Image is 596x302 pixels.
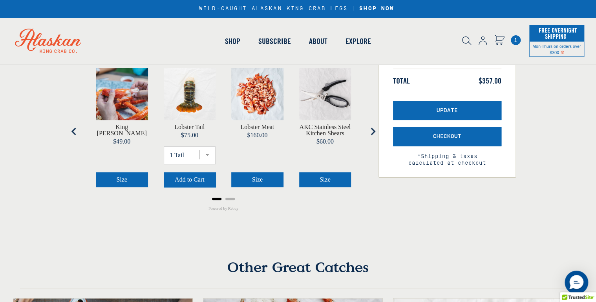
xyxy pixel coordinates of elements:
a: SHOP NOW [357,5,397,12]
span: 1 [511,35,521,45]
h4: Other Great Catches [20,258,576,288]
a: Powered by Rebuy [208,203,238,215]
span: Total [393,76,410,86]
span: Free Overnight Shipping [537,24,577,42]
a: Cart [494,35,505,46]
button: Checkout [393,127,501,146]
a: View AKC Stainless Steel Kitchen Shears [299,124,351,136]
a: View King Crab Knuckles [96,124,148,136]
button: Go to last slide [66,124,82,139]
button: Add to Cart [164,172,216,187]
span: Shipping Notice Icon [561,49,564,55]
div: product [156,60,224,195]
div: product [291,60,359,195]
span: *Shipping & taxes calculated at checkout [393,146,501,167]
span: $60.00 [316,138,334,145]
strong: SHOP NOW [359,5,394,12]
img: King Crab Knuckles [96,68,148,120]
img: Lobster Tail [164,68,216,120]
img: Pre-cooked, prepared lobster meat on butcher paper [231,68,283,120]
a: View Lobster Tail [174,124,205,130]
span: Size [320,176,331,183]
a: View Lobster Meat [240,124,274,130]
ul: Select a slide to show [80,195,367,201]
img: AKC Stainless Steel Kitchen Shears [299,68,351,120]
img: account [479,36,487,45]
span: Mon-Thurs on orders over $300 [532,43,581,55]
select: variant of Lobster Tail [164,146,216,164]
span: $357.00 [479,76,501,86]
span: $49.00 [113,138,130,145]
button: Next slide [365,124,380,139]
button: Select AKC Stainless Steel Kitchen Shears size [299,172,351,187]
a: Subscribe [249,19,300,64]
button: Select King Crab Knuckles size [96,172,148,187]
div: product [88,60,156,195]
a: Shop [216,19,249,64]
span: Size [252,176,263,183]
div: WILD-CAUGHT ALASKAN KING CRAB LEGS | [199,5,397,12]
span: $75.00 [181,132,198,138]
span: Add to Cart [175,176,205,183]
button: Go to page 2 [225,198,235,200]
span: Size [116,176,127,183]
a: Explore [336,19,380,64]
span: Update [437,107,458,114]
button: Select Lobster Meat size [231,172,283,187]
span: $160.00 [247,132,267,138]
div: Messenger Dummy Widget [565,271,588,294]
img: Alaskan King Crab Co. logo [4,18,92,64]
button: Update [393,101,501,120]
img: search [462,36,471,45]
div: product [223,60,291,195]
span: Checkout [433,133,461,140]
a: About [300,19,336,64]
button: Go to page 1 [212,198,221,200]
a: Cart [511,35,521,45]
